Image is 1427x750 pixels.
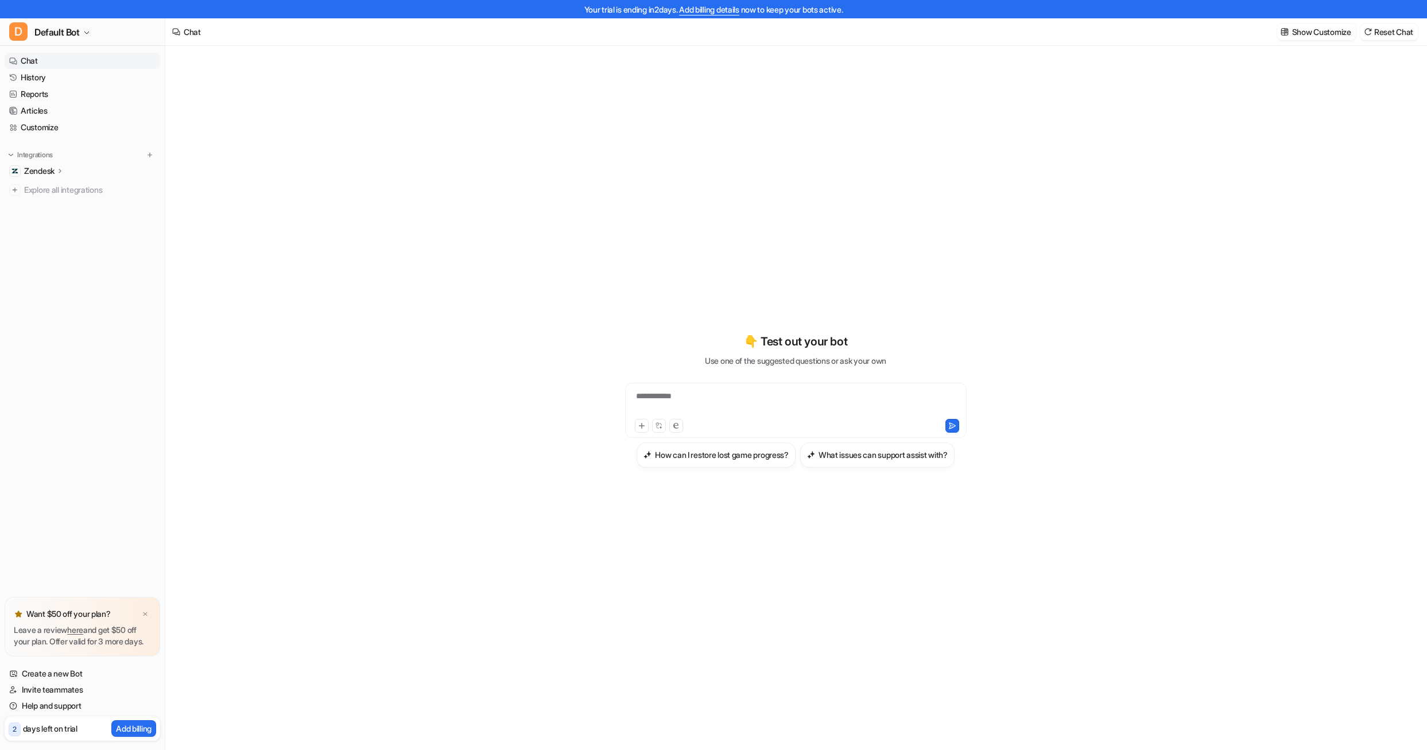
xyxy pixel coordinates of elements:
[13,724,17,735] p: 2
[142,611,149,618] img: x
[5,149,56,161] button: Integrations
[655,449,789,461] h3: How can I restore lost game progress?
[34,24,80,40] span: Default Bot
[111,720,156,737] button: Add billing
[5,53,160,69] a: Chat
[679,5,739,14] a: Add billing details
[26,608,111,620] p: Want $50 off your plan?
[5,103,160,119] a: Articles
[14,609,23,619] img: star
[744,333,847,350] p: 👇 Test out your bot
[819,449,948,461] h3: What issues can support assist with?
[5,86,160,102] a: Reports
[67,625,83,635] a: here
[116,722,152,735] p: Add billing
[11,168,18,174] img: Zendesk
[637,442,796,468] button: How can I restore lost game progress?How can I restore lost game progress?
[5,682,160,698] a: Invite teammates
[807,450,815,459] img: What issues can support assist with?
[5,698,160,714] a: Help and support
[9,22,28,41] span: D
[24,165,55,177] p: Zendesk
[1281,28,1289,36] img: customize
[1360,24,1418,40] button: Reset Chat
[5,69,160,86] a: History
[184,26,201,38] div: Chat
[1277,24,1356,40] button: Show Customize
[7,151,15,159] img: expand menu
[14,624,151,647] p: Leave a review and get $50 off your plan. Offer valid for 3 more days.
[5,182,160,198] a: Explore all integrations
[146,151,154,159] img: menu_add.svg
[800,442,955,468] button: What issues can support assist with?What issues can support assist with?
[9,184,21,196] img: explore all integrations
[705,355,886,367] p: Use one of the suggested questions or ask your own
[643,450,652,459] img: How can I restore lost game progress?
[5,119,160,135] a: Customize
[1364,28,1372,36] img: reset
[24,181,156,199] span: Explore all integrations
[1292,26,1351,38] p: Show Customize
[17,150,53,160] p: Integrations
[23,722,77,735] p: days left on trial
[5,666,160,682] a: Create a new Bot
